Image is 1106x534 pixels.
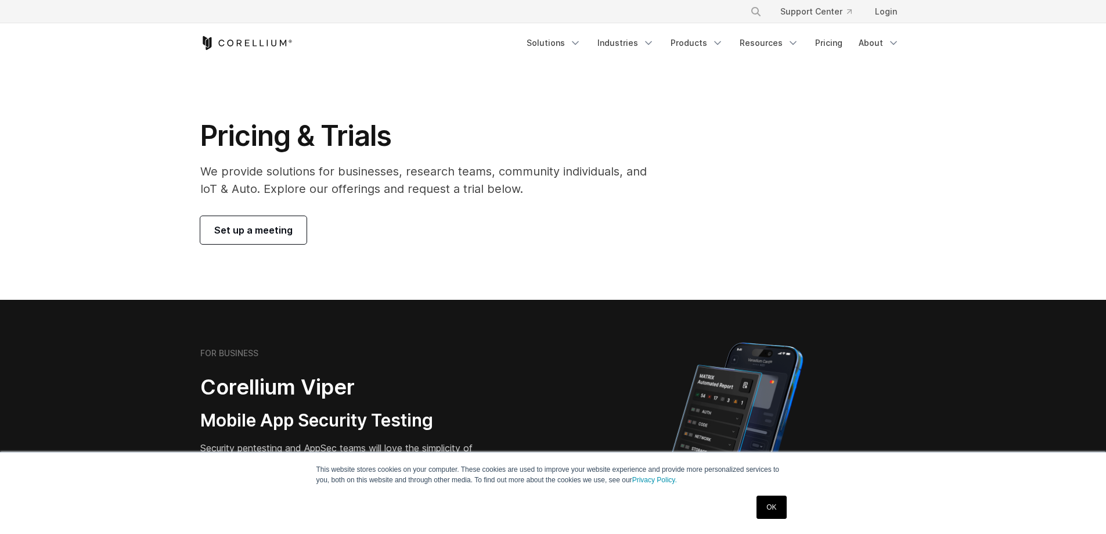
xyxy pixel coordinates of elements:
div: Navigation Menu [520,33,906,53]
h3: Mobile App Security Testing [200,410,498,432]
p: This website stores cookies on your computer. These cookies are used to improve your website expe... [316,464,790,485]
a: Resources [733,33,806,53]
button: Search [745,1,766,22]
a: Solutions [520,33,588,53]
a: Privacy Policy. [632,476,677,484]
p: We provide solutions for businesses, research teams, community individuals, and IoT & Auto. Explo... [200,163,663,198]
a: OK [756,496,786,519]
a: Login [866,1,906,22]
div: Navigation Menu [736,1,906,22]
a: Support Center [771,1,861,22]
span: Set up a meeting [214,223,293,237]
a: Industries [590,33,661,53]
a: Products [664,33,730,53]
a: Set up a meeting [200,216,307,244]
a: About [852,33,906,53]
h1: Pricing & Trials [200,119,663,153]
a: Corellium Home [200,36,293,50]
h2: Corellium Viper [200,374,498,400]
h6: FOR BUSINESS [200,348,258,359]
a: Pricing [808,33,849,53]
p: Security pentesting and AppSec teams will love the simplicity of automated report generation comb... [200,441,498,483]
